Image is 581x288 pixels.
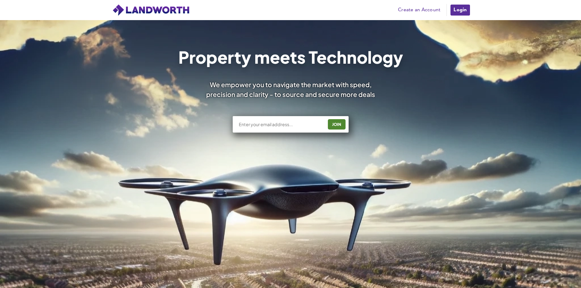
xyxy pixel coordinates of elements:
div: JOIN [330,119,344,129]
a: Login [450,4,470,16]
h1: Property meets Technology [178,49,403,65]
a: Create an Account [395,5,443,15]
div: We empower you to navigate the market with speed, precision and clarity - to source and secure mo... [198,80,383,99]
button: JOIN [328,119,346,130]
input: Enter your email address... [238,121,323,127]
